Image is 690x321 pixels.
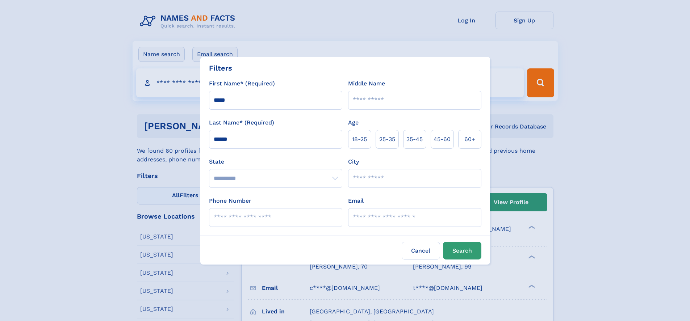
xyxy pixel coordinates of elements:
[348,79,385,88] label: Middle Name
[348,157,359,166] label: City
[209,157,342,166] label: State
[209,197,251,205] label: Phone Number
[379,135,395,144] span: 25‑35
[209,118,274,127] label: Last Name* (Required)
[348,197,364,205] label: Email
[209,79,275,88] label: First Name* (Required)
[406,135,423,144] span: 35‑45
[348,118,359,127] label: Age
[443,242,481,259] button: Search
[434,135,451,144] span: 45‑60
[402,242,440,259] label: Cancel
[209,63,232,73] div: Filters
[352,135,367,144] span: 18‑25
[464,135,475,144] span: 60+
